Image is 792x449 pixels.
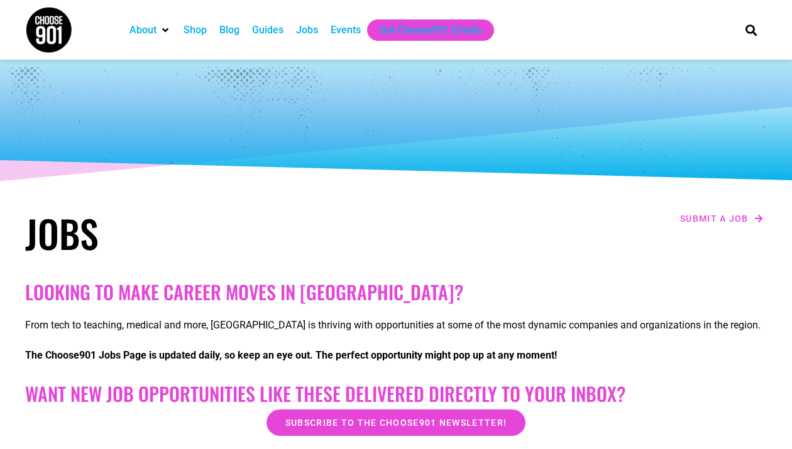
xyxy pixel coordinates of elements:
span: Subscribe to the Choose901 newsletter! [285,418,507,427]
strong: The Choose901 Jobs Page is updated daily, so keep an eye out. The perfect opportunity might pop u... [25,349,557,361]
a: Subscribe to the Choose901 newsletter! [267,409,525,436]
h2: Want New Job Opportunities like these Delivered Directly to your Inbox? [25,382,767,405]
a: Jobs [296,23,318,38]
nav: Main nav [123,19,724,41]
a: Blog [219,23,239,38]
a: Get Choose901 Emails [380,23,481,38]
a: Submit a job [676,210,767,227]
a: Events [331,23,361,38]
p: From tech to teaching, medical and more, [GEOGRAPHIC_DATA] is thriving with opportunities at some... [25,318,767,333]
a: About [129,23,157,38]
h1: Jobs [25,210,390,256]
h2: Looking to make career moves in [GEOGRAPHIC_DATA]? [25,281,767,303]
a: Guides [252,23,283,38]
a: Shop [184,23,207,38]
div: About [123,19,177,41]
span: Submit a job [680,214,749,223]
div: Search [741,19,762,40]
